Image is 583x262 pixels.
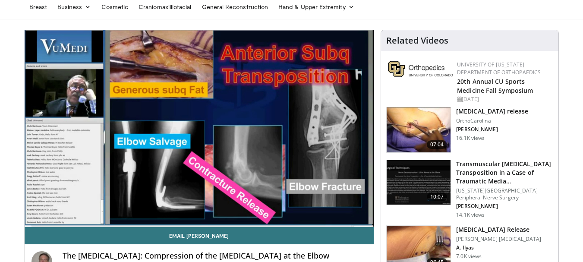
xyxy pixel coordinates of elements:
h3: Transmuscular [MEDICAL_DATA] Transposition in a Case of Traumatic Media… [456,160,553,186]
p: [PERSON_NAME] [456,126,528,133]
p: 14.1K views [456,211,485,218]
a: 20th Annual CU Sports Medicine Fall Symposium [457,77,533,95]
div: [DATE] [457,95,551,103]
p: [US_STATE][GEOGRAPHIC_DATA] - Peripheral Nerve Surgery [456,187,553,201]
h3: [MEDICAL_DATA] release [456,107,528,116]
a: University of [US_STATE] Department of Orthopaedics [457,61,541,76]
p: 7.0K views [456,253,482,260]
a: 07:04 [MEDICAL_DATA] release OrthoCarolina [PERSON_NAME] 16.1K views [386,107,553,153]
span: 10:07 [427,193,447,201]
p: [PERSON_NAME] [MEDICAL_DATA] [456,236,541,243]
a: Email [PERSON_NAME] [25,227,374,244]
p: 16.1K views [456,135,485,142]
img: 9e05bb75-c6cc-4deb-a881-5da78488bb89.150x105_q85_crop-smart_upscale.jpg [387,107,451,152]
h4: Related Videos [386,35,448,46]
h3: [MEDICAL_DATA] Release [456,225,541,234]
p: [PERSON_NAME] [456,203,553,210]
h4: The [MEDICAL_DATA]: Compression of the [MEDICAL_DATA] at the Elbow [63,251,367,261]
video-js: Video Player [25,30,374,227]
a: 10:07 Transmuscular [MEDICAL_DATA] Transposition in a Case of Traumatic Media… [US_STATE][GEOGRAP... [386,160,553,218]
img: Videography---Title-Standard_1.jpg.150x105_q85_crop-smart_upscale.jpg [387,160,451,205]
p: OrthoCarolina [456,117,528,124]
img: 355603a8-37da-49b6-856f-e00d7e9307d3.png.150x105_q85_autocrop_double_scale_upscale_version-0.2.png [388,61,453,77]
p: A. Ilyas [456,244,541,251]
span: 07:04 [427,140,447,149]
